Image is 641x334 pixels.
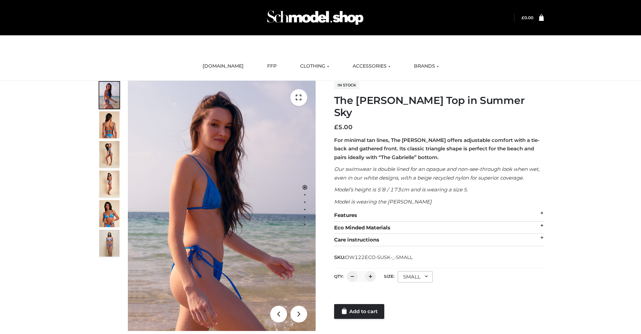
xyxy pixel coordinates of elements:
[409,59,444,74] a: BRANDS
[334,186,468,193] em: Model’s height is 5’8 / 173cm and is wearing a size S.
[348,59,395,74] a: ACCESSORIES
[99,82,119,109] img: 1.Alex-top_SS-1_4464b1e7-c2c9-4e4b-a62c-58381cd673c0-1.jpg
[522,15,524,20] span: £
[262,59,282,74] a: FFP
[334,166,539,181] em: Our swimwear is double lined for an opaque and non-see-through look when wet, even in our white d...
[128,81,316,331] img: 1.Alex-top_SS-1_4464b1e7-c2c9-4e4b-a62c-58381cd673c0 (1)
[522,15,533,20] bdi: 0.00
[295,59,334,74] a: CLOTHING
[334,95,544,119] h1: The [PERSON_NAME] Top in Summer Sky
[99,141,119,168] img: 4.Alex-top_CN-1-1-2.jpg
[334,137,540,160] strong: For minimal tan lines, The [PERSON_NAME] offers adjustable comfort with a tie-back and gathered f...
[99,171,119,197] img: 3.Alex-top_CN-1-1-2.jpg
[334,81,359,89] span: In stock
[198,59,249,74] a: [DOMAIN_NAME]
[334,123,338,131] span: £
[99,111,119,138] img: 5.Alex-top_CN-1-1_1-1.jpg
[265,4,366,31] img: Schmodel Admin 964
[334,253,413,261] span: SKU:
[334,222,544,234] div: Eco Minded Materials
[522,15,533,20] a: £0.00
[334,198,432,205] em: Model is wearing the [PERSON_NAME]
[99,230,119,257] img: SSVC.jpg
[345,254,413,260] span: OW122ECO-SUSK-_-SMALL
[99,200,119,227] img: 2.Alex-top_CN-1-1-2.jpg
[384,274,394,279] label: Size:
[334,209,544,222] div: Features
[398,271,433,283] div: SMALL
[334,274,344,279] label: QTY:
[334,123,353,131] bdi: 5.00
[334,304,384,319] a: Add to cart
[334,234,544,246] div: Care instructions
